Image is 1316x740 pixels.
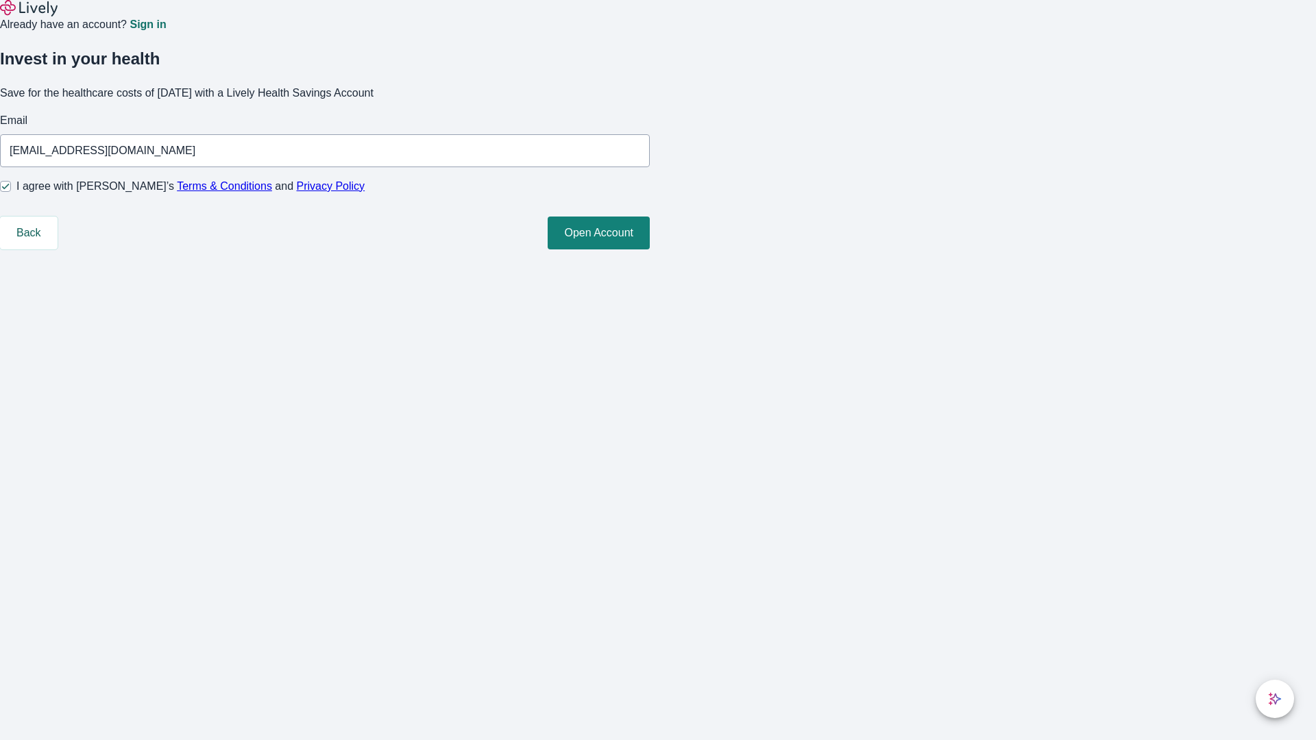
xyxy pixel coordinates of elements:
svg: Lively AI Assistant [1268,692,1282,706]
span: I agree with [PERSON_NAME]’s and [16,178,365,195]
button: Open Account [548,217,650,249]
a: Privacy Policy [297,180,365,192]
button: chat [1256,680,1294,718]
a: Terms & Conditions [177,180,272,192]
a: Sign in [130,19,166,30]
